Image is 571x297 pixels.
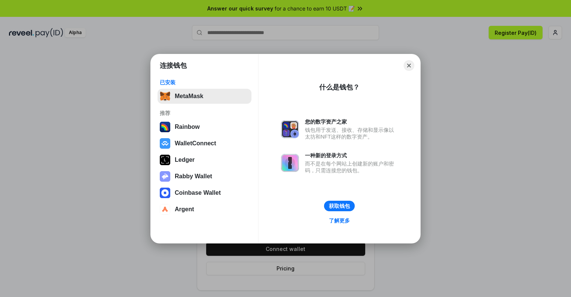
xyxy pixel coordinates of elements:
img: svg+xml,%3Csvg%20width%3D%22120%22%20height%3D%22120%22%20viewBox%3D%220%200%20120%20120%22%20fil... [160,122,170,132]
button: WalletConnect [158,136,251,151]
div: 获取钱包 [329,203,350,209]
div: 推荐 [160,110,249,116]
div: 已安装 [160,79,249,86]
img: svg+xml,%3Csvg%20xmlns%3D%22http%3A%2F%2Fwww.w3.org%2F2000%2Fsvg%22%20fill%3D%22none%22%20viewBox... [160,171,170,182]
img: svg+xml,%3Csvg%20width%3D%2228%22%20height%3D%2228%22%20viewBox%3D%220%200%2028%2028%22%20fill%3D... [160,204,170,215]
img: svg+xml,%3Csvg%20xmlns%3D%22http%3A%2F%2Fwww.w3.org%2F2000%2Fsvg%22%20width%3D%2228%22%20height%3... [160,155,170,165]
h1: 连接钱包 [160,61,187,70]
button: Ledger [158,152,251,167]
img: svg+xml,%3Csvg%20xmlns%3D%22http%3A%2F%2Fwww.w3.org%2F2000%2Fsvg%22%20fill%3D%22none%22%20viewBox... [281,154,299,172]
button: Coinbase Wallet [158,185,251,200]
div: Ledger [175,157,195,163]
div: 一种新的登录方式 [305,152,398,159]
a: 了解更多 [324,216,354,225]
button: Close [404,60,414,71]
button: MetaMask [158,89,251,104]
div: Coinbase Wallet [175,190,221,196]
div: 什么是钱包？ [319,83,360,92]
div: WalletConnect [175,140,216,147]
div: Rainbow [175,124,200,130]
button: Rainbow [158,119,251,134]
img: svg+xml,%3Csvg%20xmlns%3D%22http%3A%2F%2Fwww.w3.org%2F2000%2Fsvg%22%20fill%3D%22none%22%20viewBox... [281,120,299,138]
div: 您的数字资产之家 [305,118,398,125]
div: 钱包用于发送、接收、存储和显示像以太坊和NFT这样的数字资产。 [305,127,398,140]
div: 而不是在每个网站上创建新的账户和密码，只需连接您的钱包。 [305,160,398,174]
button: Rabby Wallet [158,169,251,184]
img: svg+xml,%3Csvg%20width%3D%2228%22%20height%3D%2228%22%20viewBox%3D%220%200%2028%2028%22%20fill%3D... [160,188,170,198]
div: 了解更多 [329,217,350,224]
div: MetaMask [175,93,203,100]
button: 获取钱包 [324,201,355,211]
div: Rabby Wallet [175,173,212,180]
img: svg+xml,%3Csvg%20fill%3D%22none%22%20height%3D%2233%22%20viewBox%3D%220%200%2035%2033%22%20width%... [160,91,170,101]
div: Argent [175,206,194,213]
button: Argent [158,202,251,217]
img: svg+xml,%3Csvg%20width%3D%2228%22%20height%3D%2228%22%20viewBox%3D%220%200%2028%2028%22%20fill%3D... [160,138,170,149]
